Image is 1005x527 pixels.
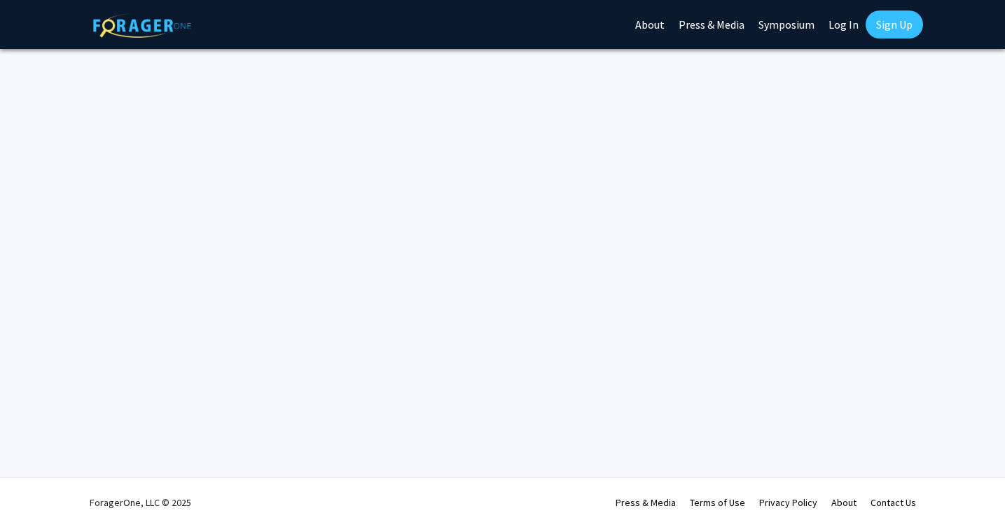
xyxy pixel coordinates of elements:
a: Terms of Use [690,496,745,509]
a: Sign Up [866,10,923,38]
a: About [831,496,857,509]
div: ForagerOne, LLC © 2025 [90,478,191,527]
a: Press & Media [616,496,676,509]
a: Contact Us [871,496,916,509]
img: ForagerOne Logo [93,13,191,38]
a: Privacy Policy [759,496,817,509]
